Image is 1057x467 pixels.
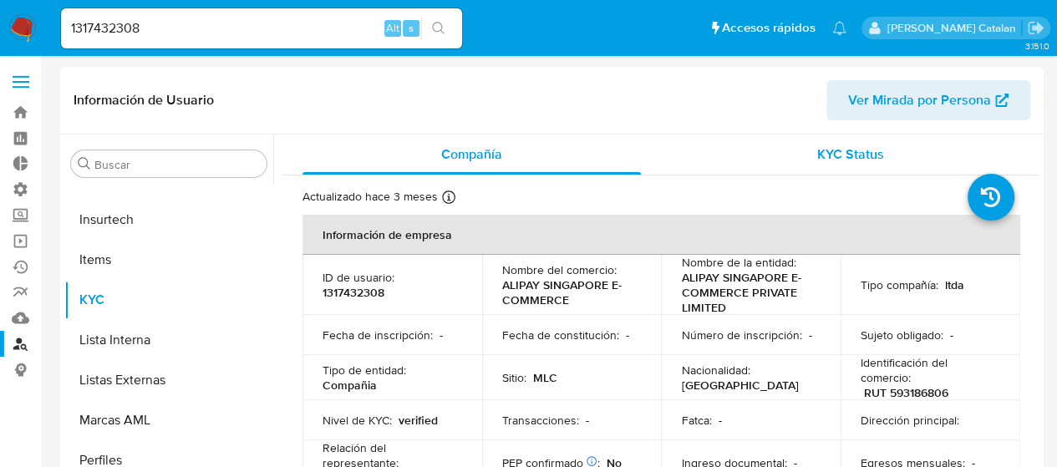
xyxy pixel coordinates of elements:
[94,157,260,172] input: Buscar
[1027,19,1044,37] a: Salir
[832,21,846,35] a: Notificaciones
[421,17,455,40] button: search-icon
[718,413,721,428] p: -
[817,145,884,164] span: KYC Status
[399,413,438,428] p: verified
[861,413,959,428] p: Dirección principal :
[64,400,273,440] button: Marcas AML
[681,378,798,393] p: [GEOGRAPHIC_DATA]
[533,370,557,385] p: MLC
[323,285,384,300] p: 1317432308
[626,327,629,343] p: -
[441,145,502,164] span: Compañía
[861,327,943,343] p: Sujeto obligado :
[323,363,406,378] p: Tipo de entidad :
[78,157,91,170] button: Buscar
[861,277,938,292] p: Tipo compañía :
[864,385,948,400] p: RUT 593186806
[409,20,414,36] span: s
[323,327,433,343] p: Fecha de inscripción :
[502,327,619,343] p: Fecha de constitución :
[64,280,273,320] button: KYC
[74,92,214,109] h1: Información de Usuario
[502,277,635,307] p: ALIPAY SINGAPORE E-COMMERCE
[950,327,953,343] p: -
[323,270,394,285] p: ID de usuario :
[64,360,273,400] button: Listas Externas
[681,413,711,428] p: Fatca :
[61,18,462,39] input: Buscar usuario o caso...
[681,327,801,343] p: Número de inscripción :
[64,200,273,240] button: Insurtech
[502,413,579,428] p: Transacciones :
[64,240,273,280] button: Items
[681,255,795,270] p: Nombre de la entidad :
[502,262,617,277] p: Nombre del comercio :
[848,80,991,120] span: Ver Mirada por Persona
[861,355,1000,385] p: Identificación del comercio :
[323,378,377,393] p: Compañia
[681,363,750,378] p: Nacionalidad :
[323,413,392,428] p: Nivel de KYC :
[302,189,438,205] p: Actualizado hace 3 meses
[808,327,811,343] p: -
[440,327,443,343] p: -
[64,320,273,360] button: Lista Interna
[722,19,816,37] span: Accesos rápidos
[887,20,1021,36] p: rociodaniela.benavidescatalan@mercadolibre.cl
[386,20,399,36] span: Alt
[681,270,814,315] p: ALIPAY SINGAPORE E-COMMERCE PRIVATE LIMITED
[502,370,526,385] p: Sitio :
[302,215,1020,255] th: Información de empresa
[586,413,589,428] p: -
[945,277,964,292] p: ltda
[826,80,1030,120] button: Ver Mirada por Persona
